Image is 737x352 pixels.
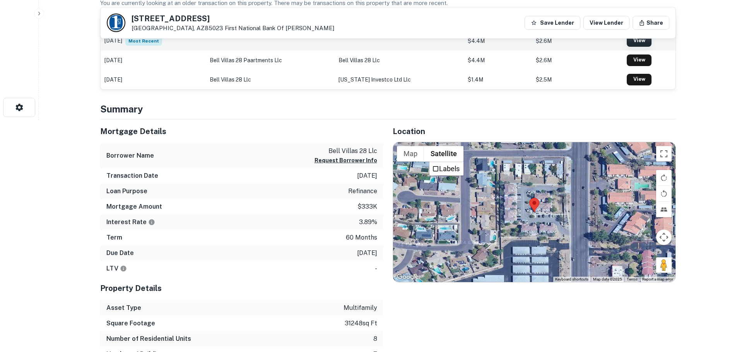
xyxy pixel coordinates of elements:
[100,126,383,137] h5: Mortgage Details
[106,202,162,211] h6: Mortgage Amount
[106,233,122,242] h6: Term
[106,218,155,227] h6: Interest Rate
[532,51,623,70] td: $2.6M
[125,36,162,46] span: Most Recent
[656,170,672,185] button: Rotate map clockwise
[633,16,669,30] button: Share
[106,264,127,273] h6: LTV
[106,171,158,180] h6: Transaction Date
[424,146,463,162] button: Show satellite imagery
[656,230,672,245] button: Map camera controls
[132,15,334,22] h5: [STREET_ADDRESS]
[106,248,134,258] h6: Due Date
[656,257,672,273] button: Drag Pegman onto the map to open Street View
[106,319,155,328] h6: Square Footage
[101,70,206,89] td: [DATE]
[627,35,652,47] a: View
[439,165,460,173] label: Labels
[120,265,127,272] svg: LTVs displayed on the website are for informational purposes only and may be reported incorrectly...
[106,187,147,196] h6: Loan Purpose
[395,272,421,282] img: Google
[345,319,377,328] p: 31248 sq ft
[106,334,191,343] h6: Number of Residential Units
[464,31,532,51] td: $4.4M
[348,187,377,196] p: refinance
[464,70,532,89] td: $1.4M
[627,74,652,85] a: View
[532,31,623,51] td: $2.6M
[106,151,154,160] h6: Borrower Name
[375,264,377,273] p: -
[359,218,377,227] p: 3.89%
[698,290,737,327] iframe: Chat Widget
[335,51,464,70] td: bell villas 28 llc
[101,51,206,70] td: [DATE]
[642,277,673,281] a: Report a map error
[315,156,377,165] button: Request Borrower Info
[429,162,463,175] ul: Show satellite imagery
[315,146,377,156] p: bell villas 28 llc
[583,16,629,30] a: View Lender
[464,51,532,70] td: $4.4M
[132,25,334,32] p: [GEOGRAPHIC_DATA], AZ85023
[532,70,623,89] td: $2.5M
[397,146,424,162] button: Show street map
[148,219,155,226] svg: The interest rates displayed on the website are for informational purposes only and may be report...
[393,126,676,137] h5: Location
[656,146,672,162] button: Toggle fullscreen view
[206,70,335,89] td: bell villas 28 llc
[344,303,377,313] p: multifamily
[430,162,463,175] li: Labels
[357,248,377,258] p: [DATE]
[357,202,377,211] p: $333k
[346,233,377,242] p: 60 months
[627,54,652,66] a: View
[593,277,622,281] span: Map data ©2025
[106,303,141,313] h6: Asset Type
[627,277,638,281] a: Terms (opens in new tab)
[100,282,383,294] h5: Property Details
[525,16,580,30] button: Save Lender
[225,25,334,31] a: First National Bank Of [PERSON_NAME]
[395,272,421,282] a: Open this area in Google Maps (opens a new window)
[357,171,377,180] p: [DATE]
[656,202,672,217] button: Tilt map
[656,186,672,201] button: Rotate map counterclockwise
[335,70,464,89] td: [US_STATE] investco ltd llc
[100,102,676,116] h4: Summary
[206,51,335,70] td: bell villas 28 paartments llc
[373,334,377,343] p: 8
[101,31,206,51] td: [DATE]
[555,277,588,282] button: Keyboard shortcuts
